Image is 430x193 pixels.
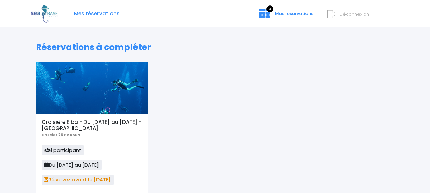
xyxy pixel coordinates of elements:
span: 4 [266,5,273,12]
h1: Réservations à compléter [36,42,394,52]
span: Déconnexion [339,11,369,17]
span: Réservez avant le [DATE] [42,175,114,185]
h5: Croisière Elba - Du [DATE] au [DATE] - [GEOGRAPHIC_DATA] [42,119,142,131]
b: Dossier 26 GP ASPN [42,132,80,138]
span: 1 participant [42,145,84,155]
span: Mes réservations [275,10,313,17]
a: 4 Mes réservations [253,13,317,19]
span: Du [DATE] au [DATE] [42,160,102,170]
